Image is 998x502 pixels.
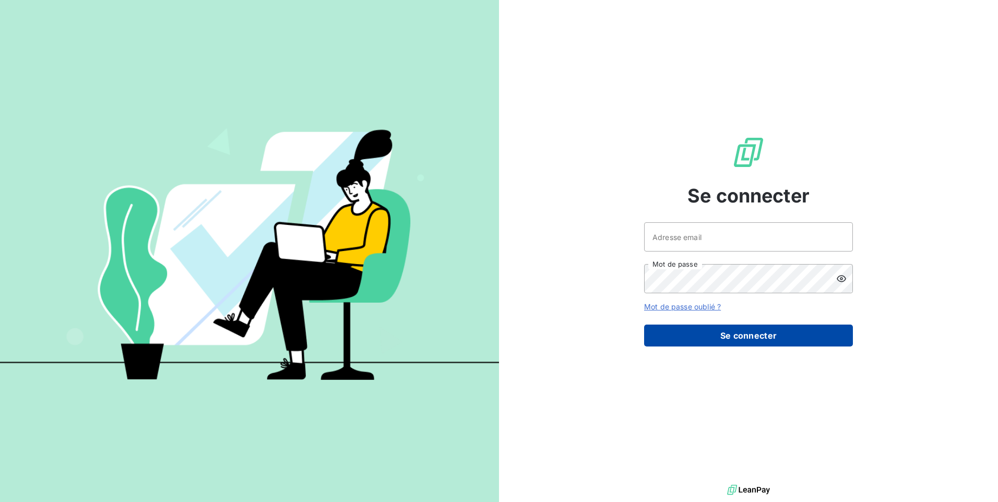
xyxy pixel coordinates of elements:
[727,482,770,498] img: logo
[687,182,810,210] span: Se connecter
[644,222,853,252] input: placeholder
[732,136,765,169] img: Logo LeanPay
[644,302,721,311] a: Mot de passe oublié ?
[644,325,853,346] button: Se connecter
